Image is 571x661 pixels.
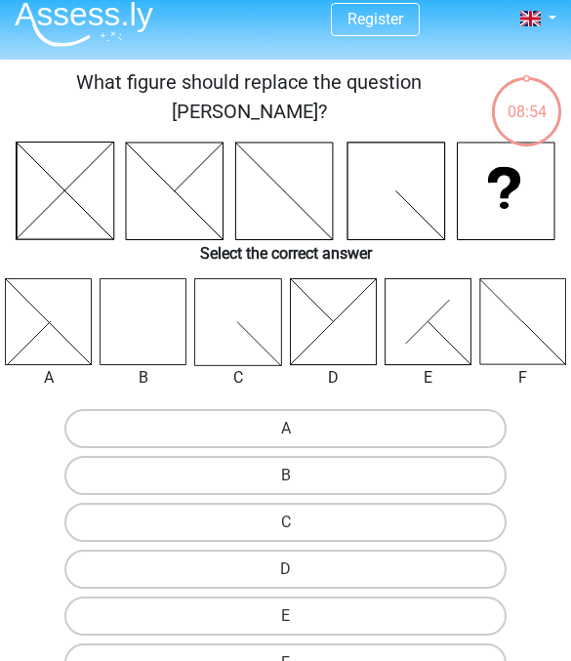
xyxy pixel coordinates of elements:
div: B [85,366,201,390]
label: B [64,456,508,495]
img: Assessly [15,1,153,47]
div: D [275,366,391,390]
div: 08:54 [490,75,563,124]
label: A [64,409,508,448]
h6: Select the correct answer [8,240,563,263]
div: C [180,366,296,390]
label: D [64,550,508,589]
label: C [64,503,508,542]
div: E [370,366,486,390]
label: E [64,597,508,636]
p: What figure should replace the question [PERSON_NAME]? [8,67,490,126]
a: Register [347,10,403,28]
